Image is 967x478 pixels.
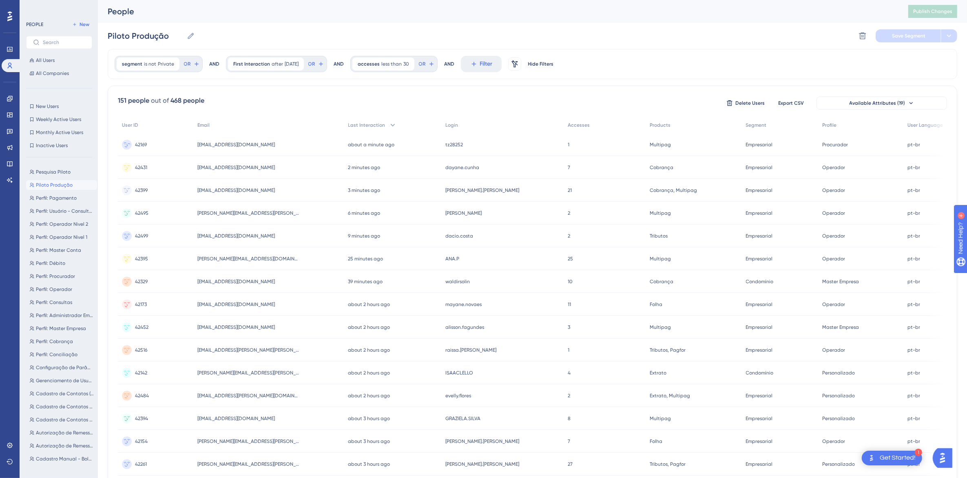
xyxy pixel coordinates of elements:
[184,61,191,67] span: OR
[36,299,72,306] span: Perfil: Consultas
[650,370,666,376] span: Extrato
[36,390,94,397] span: Cadastro de Contatos (Cobrança)
[26,376,97,385] button: Gerenciamento de Usuários
[36,208,94,214] span: Perfil: Usuário - Consultas
[907,278,920,285] span: pt-br
[26,219,97,229] button: Perfil: Operador Nivel 2
[461,56,502,72] button: Filter
[445,233,473,239] span: dacio.costa
[822,301,845,308] span: Operador
[933,446,957,470] iframe: UserGuiding AI Assistant Launcher
[822,392,855,399] span: Personalizado
[867,453,876,463] img: launcher-image-alternative-text
[26,363,97,372] button: Configuração de Parâmetros
[36,57,55,64] span: All Users
[568,370,571,376] span: 4
[445,415,480,422] span: GRAZIELA.SILVA
[568,461,573,467] span: 27
[158,61,174,67] span: Private
[26,297,97,307] button: Perfil: Consultas
[36,430,94,436] span: Autorização de Remessa - Pagamentos
[746,370,774,376] span: Condomínio
[36,377,94,384] span: Gerenciamento de Usuários
[197,141,275,148] span: [EMAIL_ADDRESS][DOMAIN_NAME]
[36,403,94,410] span: Cadastro de Contatos / Registros e Remessa Pagamentos - Multipag
[26,324,97,333] button: Perfil: Master Empresa
[170,96,204,106] div: 468 people
[348,233,381,239] time: 9 minutes ago
[197,347,299,353] span: [EMAIL_ADDRESS][PERSON_NAME][PERSON_NAME][DOMAIN_NAME]
[445,370,473,376] span: ISAACLELLO
[197,324,275,330] span: [EMAIL_ADDRESS][DOMAIN_NAME]
[822,164,845,171] span: Operador
[26,258,97,268] button: Perfil: Débito
[381,61,402,67] span: less than
[135,233,148,239] span: 42499
[445,141,463,148] span: tz28252
[36,221,88,227] span: Perfil: Operador Nivel 2
[26,454,97,464] button: Cadastro Manual - Boletos (recebimento)
[135,392,149,399] span: 42484
[822,438,845,445] span: Operador
[197,461,299,467] span: [PERSON_NAME][EMAIL_ADDRESS][PERSON_NAME][DOMAIN_NAME]
[197,164,275,171] span: [EMAIL_ADDRESS][DOMAIN_NAME]
[26,141,92,150] button: Inactive Users
[36,364,94,371] span: Configuração de Parâmetros
[650,301,662,308] span: Folha
[36,195,77,201] span: Perfil: Pagamento
[348,461,390,467] time: about 3 hours ago
[907,347,920,353] span: pt-br
[36,116,81,123] span: Weekly Active Users
[36,286,72,293] span: Perfil: Operador
[746,122,767,128] span: Segment
[135,461,147,467] span: 42261
[272,61,283,67] span: after
[650,392,690,399] span: Extrato, Multipag
[907,164,920,171] span: pt-br
[746,438,773,445] span: Empresarial
[568,187,572,194] span: 21
[135,164,147,171] span: 42431
[197,415,275,422] span: [EMAIL_ADDRESS][DOMAIN_NAME]
[57,4,59,11] div: 4
[907,187,920,194] span: pt-br
[26,167,97,177] button: Pesquisa Piloto
[650,415,671,422] span: Multipag
[445,301,482,308] span: mayane.novaes
[348,165,381,170] time: 2 minutes ago
[725,97,766,110] button: Delete Users
[135,210,148,216] span: 42495
[358,61,380,67] span: accesses
[445,347,496,353] span: raissa.[PERSON_NAME]
[26,415,97,425] button: Cadastro de Contatos / Registros e Remessa Pagamentos - Legado
[135,301,147,308] span: 42173
[36,260,65,267] span: Perfil: Débito
[26,271,97,281] button: Perfil: Procurador
[568,141,569,148] span: 1
[746,233,773,239] span: Empresarial
[135,415,148,422] span: 42394
[26,441,97,451] button: Autorização de Remessa - Cobrança
[36,103,59,110] span: New Users
[403,61,409,67] span: 30
[348,347,390,353] time: about 2 hours ago
[26,389,97,399] button: Cadastro de Contatos (Cobrança)
[445,187,519,194] span: [PERSON_NAME].[PERSON_NAME]
[69,20,92,29] button: New
[348,416,390,421] time: about 3 hours ago
[650,164,673,171] span: Cobrança
[36,182,73,188] span: Piloto Produção
[26,428,97,438] button: Autorização de Remessa - Pagamentos
[907,438,920,445] span: pt-br
[26,311,97,320] button: Perfil: Administrador Empresa
[568,122,590,128] span: Accesses
[862,451,922,465] div: Open Get Started! checklist, remaining modules: 1
[26,337,97,346] button: Perfil: Cobrança
[568,278,573,285] span: 10
[822,256,845,262] span: Operador
[36,351,77,358] span: Perfil: Conciliação
[26,55,92,65] button: All Users
[850,100,905,106] span: Available Attributes (19)
[480,59,493,69] span: Filter
[135,141,147,148] span: 42169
